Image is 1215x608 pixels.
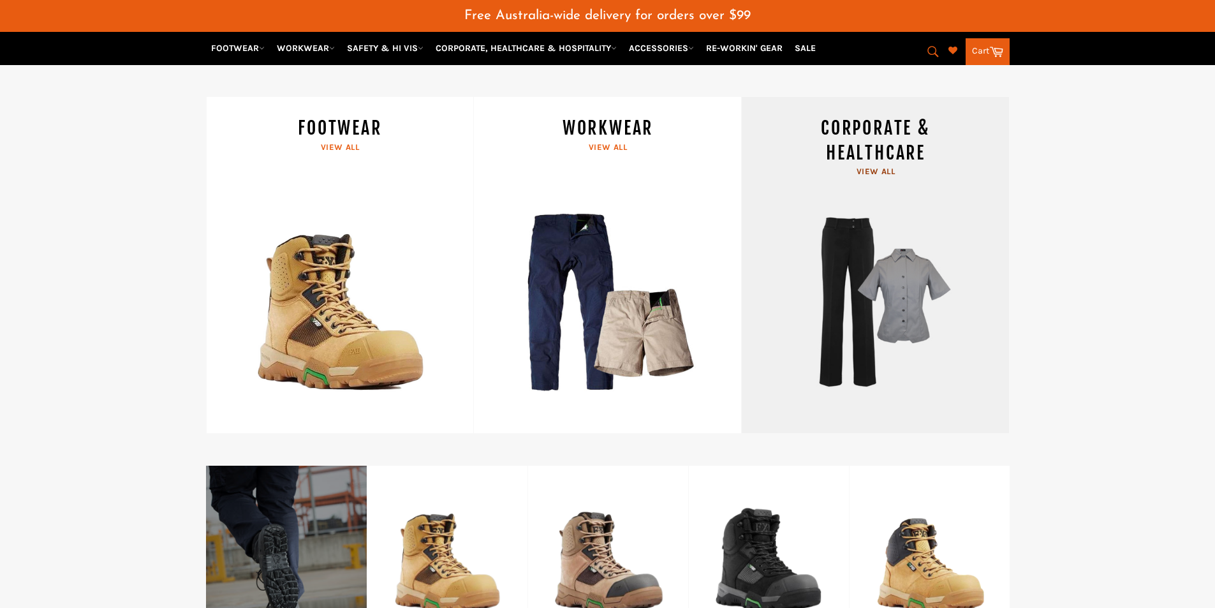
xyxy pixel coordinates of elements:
a: CORPORATE, HEALTHCARE & HOSPITALITY [431,37,622,59]
a: SALE [790,37,821,59]
span: Free Australia-wide delivery for orders over $99 [464,9,751,22]
a: FOOTWEAR [206,37,270,59]
a: ACCESSORIES [624,37,699,59]
a: WORKWEAR [272,37,340,59]
a: WORKWEAR View all WORKWEAR [473,97,741,434]
a: FOOTWEAR View all Workin Gear Boots [206,97,474,434]
a: SAFETY & HI VIS [342,37,429,59]
a: Cart [966,38,1010,65]
a: CORPORATE & HEALTHCARE View all wear corporate [741,97,1009,434]
a: RE-WORKIN' GEAR [701,37,788,59]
